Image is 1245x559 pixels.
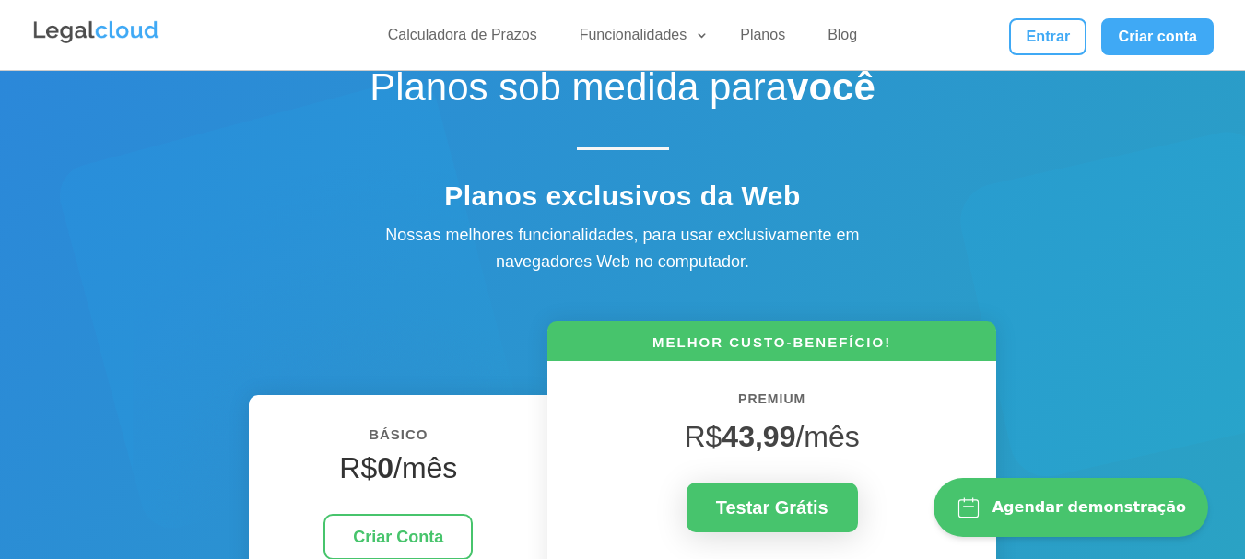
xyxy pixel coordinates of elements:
a: Funcionalidades [569,26,710,52]
a: Criar conta [1101,18,1214,55]
a: Entrar [1009,18,1086,55]
img: Legalcloud Logo [31,18,160,46]
strong: 0 [377,451,393,484]
h6: MELHOR CUSTO-BENEFÍCIO! [547,332,995,361]
strong: você [787,65,875,109]
strong: 43,99 [722,420,795,453]
h6: BÁSICO [276,423,520,456]
span: R$ /mês [684,420,859,453]
div: Nossas melhores funcionalidades, para usar exclusivamente em navegadores Web no computador. [346,222,899,275]
h4: R$ /mês [276,450,520,495]
h4: Planos exclusivos da Web [300,180,945,222]
h1: Planos sob medida para [300,64,945,120]
a: Logo da Legalcloud [31,33,160,49]
a: Planos [729,26,796,52]
a: Blog [816,26,868,52]
a: Calculadora de Prazos [377,26,548,52]
h6: PREMIUM [575,389,968,420]
a: Testar Grátis [687,483,858,532]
